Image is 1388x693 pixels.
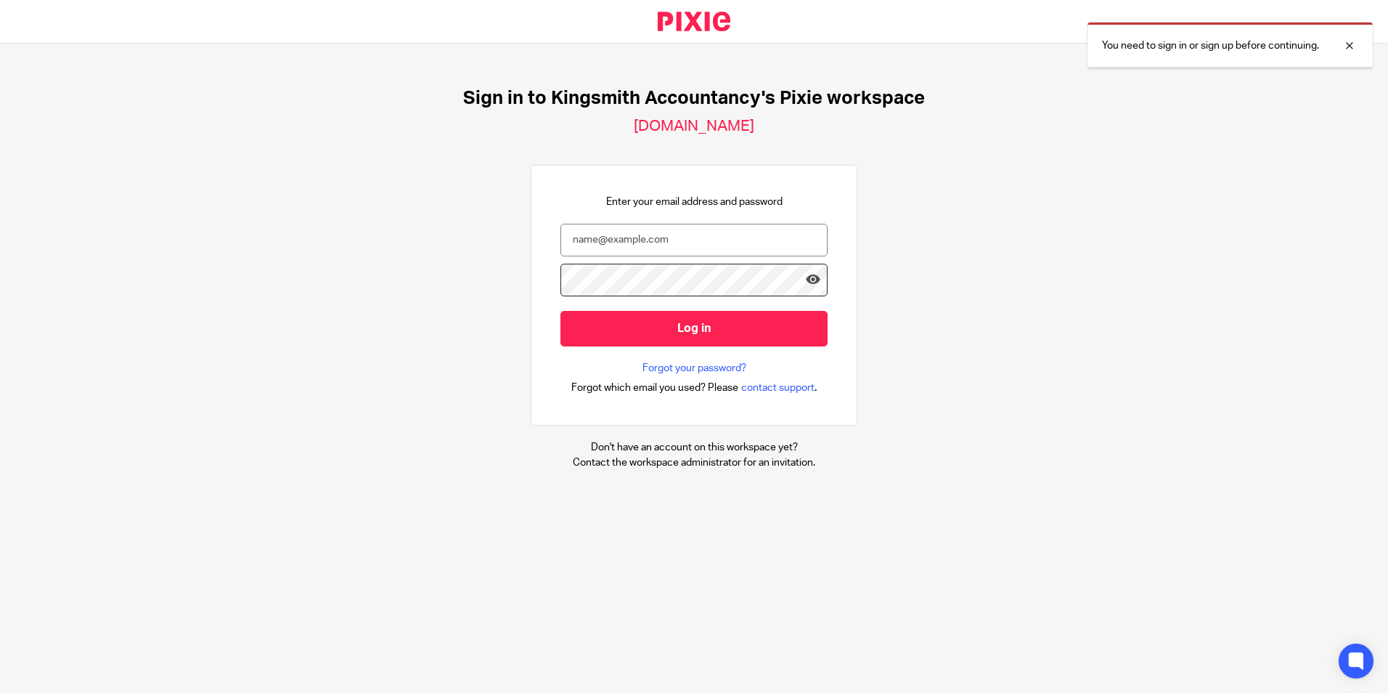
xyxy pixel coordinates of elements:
[571,381,738,395] span: Forgot which email you used? Please
[560,224,828,256] input: name@example.com
[573,440,815,455] p: Don't have an account on this workspace yet?
[560,311,828,346] input: Log in
[573,455,815,470] p: Contact the workspace administrator for an invitation.
[741,381,815,395] span: contact support
[571,379,817,396] div: .
[642,361,746,376] a: Forgot your password?
[463,87,925,110] h1: Sign in to Kingsmith Accountancy's Pixie workspace
[606,195,783,209] p: Enter your email address and password
[634,117,754,136] h2: [DOMAIN_NAME]
[1102,38,1319,53] p: You need to sign in or sign up before continuing.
